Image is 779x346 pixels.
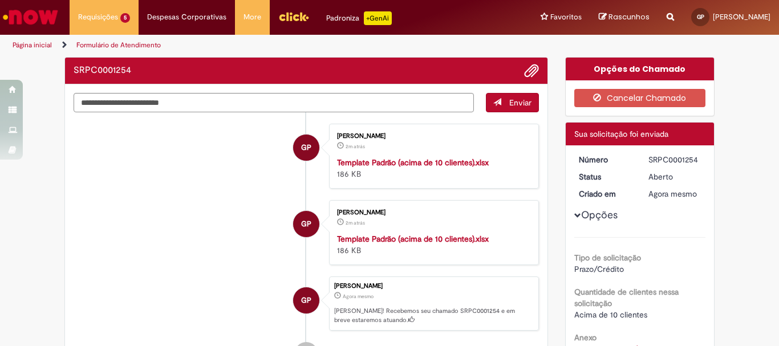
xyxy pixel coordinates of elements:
[293,135,319,161] div: Graziella Di Blasi De Paula
[599,12,650,23] a: Rascunhos
[337,233,527,256] div: 186 KB
[343,293,374,300] time: 30/09/2025 17:00:20
[574,89,706,107] button: Cancelar Chamado
[648,171,701,182] div: Aberto
[147,11,226,23] span: Despesas Corporativas
[301,287,311,314] span: GP
[337,209,527,216] div: [PERSON_NAME]
[566,58,715,80] div: Opções do Chamado
[486,93,539,112] button: Enviar
[9,35,511,56] ul: Trilhas de página
[697,13,704,21] span: GP
[524,63,539,78] button: Adicionar anexos
[570,154,640,165] dt: Número
[648,189,697,199] span: Agora mesmo
[364,11,392,25] p: +GenAi
[648,189,697,199] time: 30/09/2025 17:00:20
[346,143,365,150] time: 30/09/2025 16:59:30
[74,66,131,76] h2: SRPC0001254 Histórico de tíquete
[550,11,582,23] span: Favoritos
[76,40,161,50] a: Formulário de Atendimento
[326,11,392,25] div: Padroniza
[346,219,365,226] time: 30/09/2025 16:59:20
[570,171,640,182] dt: Status
[74,93,474,112] textarea: Digite sua mensagem aqui...
[648,154,701,165] div: SRPC0001254
[346,219,365,226] span: 2m atrás
[343,293,374,300] span: Agora mesmo
[244,11,261,23] span: More
[509,97,531,108] span: Enviar
[648,188,701,200] div: 30/09/2025 17:00:20
[301,134,311,161] span: GP
[337,234,489,244] a: Template Padrão (acima de 10 clientes).xlsx
[713,12,770,22] span: [PERSON_NAME]
[574,264,624,274] span: Prazo/Crédito
[78,11,118,23] span: Requisições
[574,129,668,139] span: Sua solicitação foi enviada
[120,13,130,23] span: 5
[1,6,60,29] img: ServiceNow
[278,8,309,25] img: click_logo_yellow_360x200.png
[337,133,527,140] div: [PERSON_NAME]
[337,157,527,180] div: 186 KB
[337,157,489,168] a: Template Padrão (acima de 10 clientes).xlsx
[346,143,365,150] span: 2m atrás
[334,283,533,290] div: [PERSON_NAME]
[574,253,641,263] b: Tipo de solicitação
[574,310,647,320] span: Acima de 10 clientes
[293,287,319,314] div: Graziella Di Blasi De Paula
[608,11,650,22] span: Rascunhos
[293,211,319,237] div: Graziella Di Blasi De Paula
[301,210,311,238] span: GP
[570,188,640,200] dt: Criado em
[13,40,52,50] a: Página inicial
[574,287,679,308] b: Quantidade de clientes nessa solicitação
[334,307,533,324] p: [PERSON_NAME]! Recebemos seu chamado SRPC0001254 e em breve estaremos atuando.
[574,332,597,343] b: Anexo
[74,276,539,331] li: Graziella Di Blasi De Paula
